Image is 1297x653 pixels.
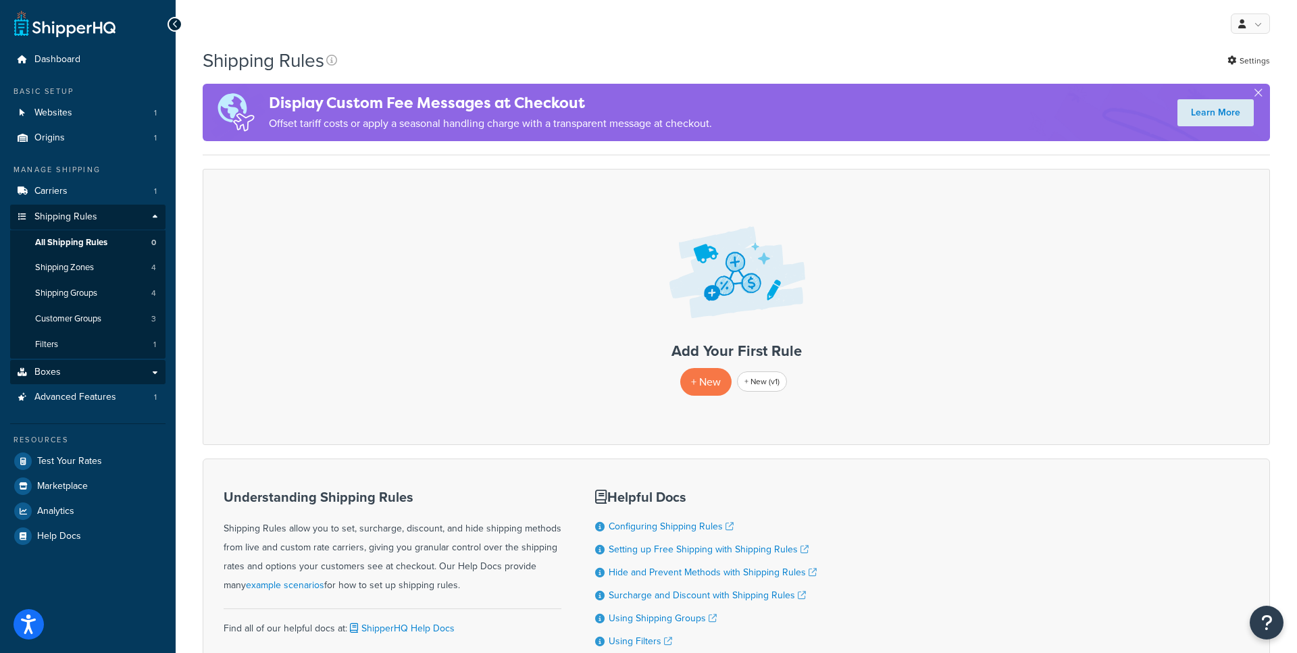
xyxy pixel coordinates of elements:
span: 0 [151,237,156,249]
a: Using Shipping Groups [609,611,717,625]
a: example scenarios [246,578,324,592]
a: ShipperHQ Help Docs [347,621,455,635]
div: Manage Shipping [10,164,166,176]
p: + New [680,368,732,396]
span: 4 [151,262,156,273]
a: Marketplace [10,474,166,498]
span: Customer Groups [35,313,101,325]
li: Shipping Zones [10,255,166,280]
span: Shipping Groups [35,288,97,299]
a: Learn More [1177,99,1254,126]
h3: Helpful Docs [595,490,817,504]
span: 1 [154,392,157,403]
span: Websites [34,107,72,119]
span: 1 [153,339,156,350]
a: Settings [1227,51,1270,70]
div: Find all of our helpful docs at: [224,608,561,638]
span: Origins [34,132,65,144]
span: Carriers [34,186,68,197]
span: Filters [35,339,58,350]
span: 1 [154,186,157,197]
a: Setting up Free Shipping with Shipping Rules [609,542,809,556]
div: Resources [10,434,166,446]
a: Customer Groups 3 [10,307,166,332]
span: Advanced Features [34,392,116,403]
div: Basic Setup [10,86,166,97]
a: Origins 1 [10,126,166,151]
h4: Display Custom Fee Messages at Checkout [269,92,712,114]
p: Offset tariff costs or apply a seasonal handling charge with a transparent message at checkout. [269,114,712,133]
li: Carriers [10,179,166,204]
span: Boxes [34,367,61,378]
li: All Shipping Rules [10,230,166,255]
button: Open Resource Center [1250,606,1283,639]
a: Analytics [10,499,166,523]
a: Advanced Features 1 [10,385,166,410]
a: Shipping Groups 4 [10,281,166,306]
span: 1 [154,107,157,119]
li: Shipping Groups [10,281,166,306]
a: Carriers 1 [10,179,166,204]
h1: Shipping Rules [203,47,324,74]
a: Using Filters [609,634,672,648]
span: Test Your Rates [37,456,102,467]
a: Shipping Rules [10,205,166,230]
span: 1 [154,132,157,144]
a: Help Docs [10,524,166,548]
li: Filters [10,332,166,357]
a: + New (v1) [737,371,787,392]
span: Analytics [37,506,74,517]
a: Dashboard [10,47,166,72]
h3: Add Your First Rule [217,343,1256,359]
h3: Understanding Shipping Rules [224,490,561,504]
a: Websites 1 [10,101,166,126]
span: All Shipping Rules [35,237,107,249]
span: 3 [151,313,156,325]
span: Shipping Zones [35,262,94,273]
div: Shipping Rules allow you to set, surcharge, discount, and hide shipping methods from live and cus... [224,490,561,595]
a: Surcharge and Discount with Shipping Rules [609,588,806,602]
span: 4 [151,288,156,299]
a: Filters 1 [10,332,166,357]
img: duties-banner-06bc72dcb5fe05cb3f9472aba00be2ae8eb53ab6f0d8bb03d382ba314ac3c341.png [203,84,269,141]
li: Customer Groups [10,307,166,332]
a: Hide and Prevent Methods with Shipping Rules [609,565,817,579]
a: Configuring Shipping Rules [609,519,734,533]
li: Websites [10,101,166,126]
a: All Shipping Rules 0 [10,230,166,255]
a: Test Your Rates [10,449,166,473]
li: Origins [10,126,166,151]
a: Shipping Zones 4 [10,255,166,280]
a: ShipperHQ Home [14,10,116,37]
li: Shipping Rules [10,205,166,359]
span: Marketplace [37,481,88,492]
li: Advanced Features [10,385,166,410]
span: Shipping Rules [34,211,97,223]
span: Dashboard [34,54,80,66]
span: Help Docs [37,531,81,542]
a: Boxes [10,360,166,385]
